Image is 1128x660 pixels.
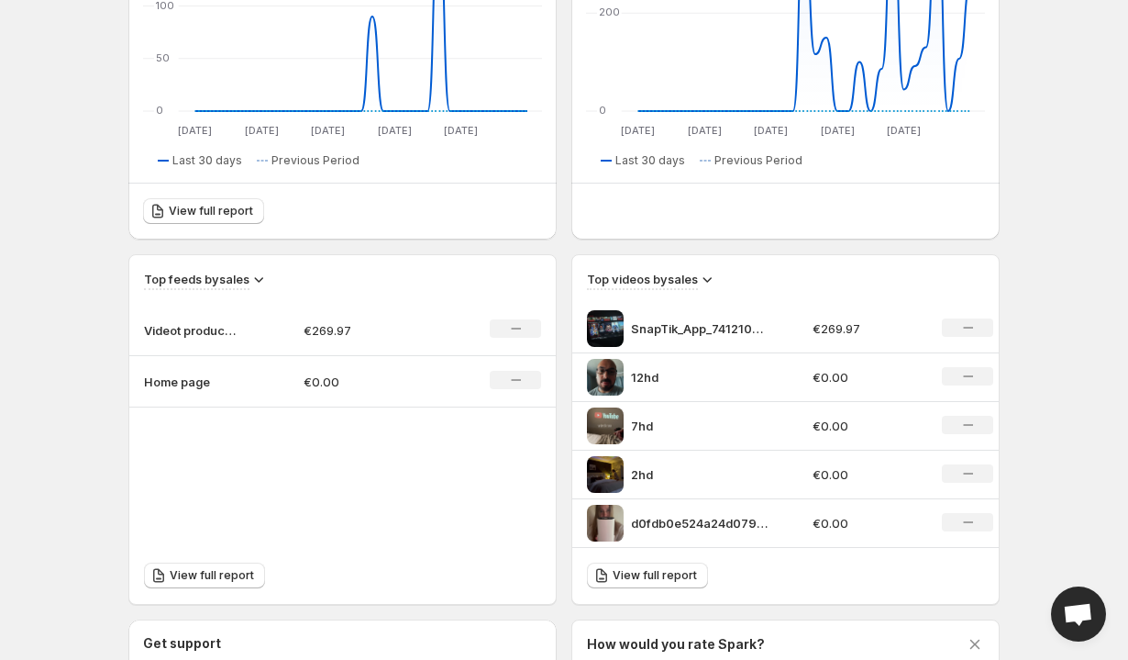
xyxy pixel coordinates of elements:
img: 7hd [587,408,624,444]
span: Previous Period [714,153,802,168]
p: €0.00 [813,514,921,532]
h3: Top videos by sales [587,270,698,288]
text: [DATE] [245,124,279,137]
span: View full report [169,204,253,218]
p: d0fdb0e524a24d0797f6f972630ce57d [631,514,769,532]
text: [DATE] [688,124,722,137]
p: €269.97 [813,319,921,338]
h3: How would you rate Spark? [587,635,765,654]
a: View full report [587,563,708,588]
p: €269.97 [304,321,434,340]
img: 12hd [587,359,624,396]
img: SnapTik_App_7412103058609491230-HD [587,310,624,347]
text: 0 [156,104,163,117]
text: [DATE] [887,124,921,137]
p: €0.00 [304,373,434,391]
p: Home page [144,373,236,391]
text: 0 [599,104,606,117]
a: View full report [144,563,265,588]
p: €0.00 [813,465,921,484]
span: View full report [613,568,697,583]
text: [DATE] [821,124,855,137]
p: Videot product pageee [144,321,236,340]
p: 2hd [631,465,769,484]
text: 50 [156,51,170,64]
span: Previous Period [271,153,359,168]
text: [DATE] [444,124,478,137]
text: [DATE] [621,124,655,137]
h3: Top feeds by sales [144,270,249,288]
text: [DATE] [311,124,345,137]
text: [DATE] [378,124,412,137]
span: Last 30 days [615,153,685,168]
p: SnapTik_App_7412103058609491230-HD [631,319,769,338]
text: 200 [599,6,620,18]
img: d0fdb0e524a24d0797f6f972630ce57d [587,505,624,542]
p: €0.00 [813,417,921,435]
div: Open chat [1051,587,1106,642]
p: 12hd [631,368,769,386]
span: View full report [170,568,254,583]
span: Last 30 days [172,153,242,168]
text: [DATE] [178,124,212,137]
p: 7hd [631,417,769,435]
img: 2hd [587,456,624,493]
p: €0.00 [813,368,921,386]
h3: Get support [143,634,221,653]
text: [DATE] [754,124,788,137]
a: View full report [143,198,264,224]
